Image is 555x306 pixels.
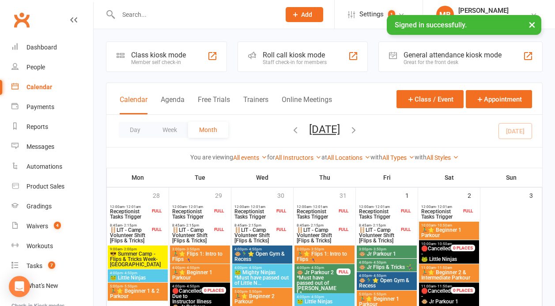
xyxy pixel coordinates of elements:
span: 4:00pm [172,266,228,270]
span: - 12:01am [249,205,265,209]
a: What's New [11,276,93,296]
span: Receptionist Tasks Trigger [359,209,399,219]
a: Workouts [11,236,93,256]
span: 8:45am [234,223,275,227]
span: - 11:50am [436,284,452,288]
div: 0 PLACES [202,287,226,294]
span: - 5:50pm [247,290,262,294]
a: People [11,57,93,77]
span: 🏃‍♂️⭐ Flips 1: Intro to Flips 🤸‍♀️ [296,251,353,262]
div: Tasks [26,262,42,269]
span: - 4:50pm [185,284,200,288]
button: Appointment [466,90,532,108]
input: Search... [116,8,274,21]
th: Thu [294,168,356,187]
span: - 2:15pm [371,223,386,227]
div: Waivers [26,223,48,230]
span: - 2:15pm [247,223,261,227]
div: General attendance kiosk mode [404,51,502,59]
span: Signed in successfully. [395,21,467,29]
div: Automations [26,163,62,170]
span: 4:00pm [296,295,353,299]
span: - 3:50pm [185,247,200,251]
div: FULL [461,208,475,214]
button: × [524,15,540,34]
div: FULL [399,208,413,214]
span: 4:00pm [172,284,212,288]
button: Trainers [243,95,268,114]
span: 🛑Cancelled 8/2 - [421,288,461,299]
span: 1 [388,10,395,19]
div: The Movement Park LLC [458,15,525,23]
span: 12:00am [109,205,150,209]
span: 4 [54,222,61,229]
span: 12:00am [234,205,275,209]
span: - 3:50pm [310,247,324,251]
div: Great for the front desk [404,59,502,65]
span: 10:00am [421,223,477,227]
a: All events [233,154,267,161]
div: 29 [215,188,231,202]
div: 0 PLACES [451,245,475,251]
span: 🛑Cancelled 8/2 - [421,246,461,257]
span: 🐵 Jr Parkour 1 [359,251,415,257]
span: - 4:50pm [372,274,386,278]
span: 🐵 Jr Parkour 2 *Must have passed out of [PERSON_NAME] 1 [296,270,337,296]
a: All Types [382,154,415,161]
span: - 2:15pm [309,223,324,227]
button: Add [286,7,323,22]
span: 12:00am [421,205,461,209]
span: Receptionist Tasks Trigger [421,209,461,219]
div: FULL [212,226,226,233]
th: Mon [107,168,169,187]
span: - 5:50pm [372,292,386,296]
span: 🐸 Little Ninjas [296,299,353,304]
span: - 12:01am [311,205,328,209]
div: FULL [399,226,413,233]
div: People [26,64,45,71]
a: Clubworx [11,9,33,31]
button: Class / Event [396,90,464,108]
div: 3 [529,188,542,202]
span: Receptionist Tasks Trigger [296,209,337,219]
span: 🐵 Jr Parkour 1 [421,288,461,304]
a: Reports [11,117,93,137]
a: All Instructors [275,154,321,161]
span: Receptionist Tasks Trigger [172,209,212,219]
th: Wed [231,168,294,187]
a: Dashboard [11,38,93,57]
span: 🪜LIT - Camp Volunteer Shift [Flips & Tricks] [359,227,399,243]
span: 12:00am [296,205,337,209]
span: 🐵🏃‍♂️⭐ Open Gym & Recess [234,251,291,262]
button: Agenda [161,95,185,114]
span: 4:00pm [359,274,415,278]
span: - 2:00pm [122,247,137,251]
a: Payments [11,97,93,117]
button: Week [151,122,188,138]
span: 8:45am [296,223,337,227]
div: FULL [150,208,164,214]
span: 🪜LIT - Camp Volunteer Shift [Flips & Tricks] [109,227,150,243]
span: 10:00am [421,242,461,246]
a: All Styles [427,154,459,161]
span: 🐵 Jr Flips & Tricks 🤸‍♀️ [359,264,415,270]
div: FULL [274,208,288,214]
span: 🏃‍♂️⭐ Beginner 2 Parkour [234,294,291,304]
div: What's New [26,282,58,289]
span: Receptionist Tasks Trigger [109,209,150,219]
span: 5:00pm [234,290,291,294]
th: Tue [169,168,231,187]
span: 🏃‍♂️⭐ Beginner 2 & Intermediate Parkour [421,270,477,280]
span: 11:00am [421,284,461,288]
div: Payments [26,103,54,110]
span: - 4:50pm [247,247,262,251]
span: 3:00pm [359,247,415,251]
span: - 3:50pm [372,247,386,251]
div: Dashboard [26,44,57,51]
span: 🏃‍♂️⭐ Beginner 1 Parkour [421,227,477,238]
span: 4:00pm [234,247,291,251]
th: Fri [356,168,418,187]
span: Add [301,11,312,18]
div: FULL [336,268,351,275]
button: Month [188,122,228,138]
